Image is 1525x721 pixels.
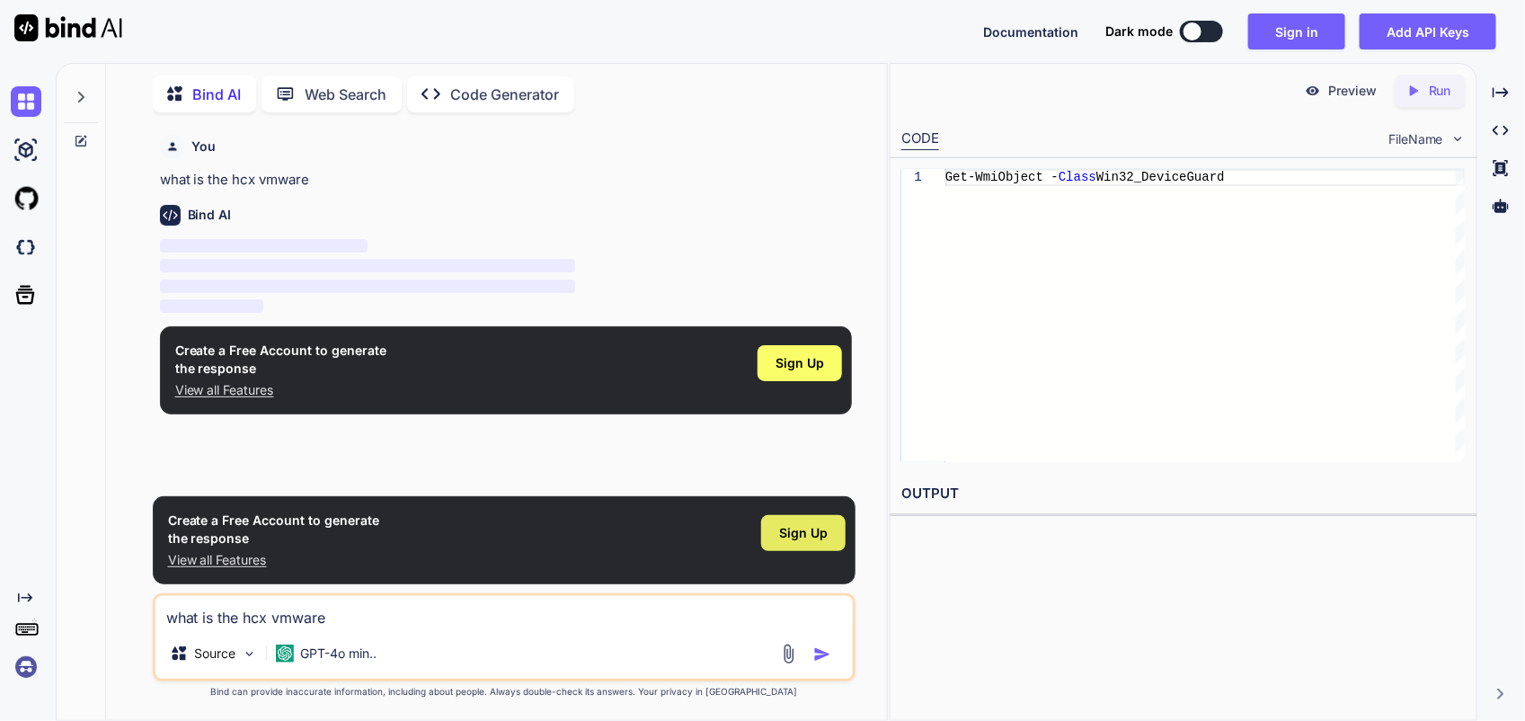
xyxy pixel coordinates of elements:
button: Sign in [1248,13,1345,49]
span: Documentation [983,24,1078,40]
span: ‌ [160,259,575,272]
img: GPT-4o mini [276,645,294,663]
p: Source [195,645,236,663]
span: Sign Up [779,524,828,542]
p: Bind can provide inaccurate information, including about people. Always double-check its answers.... [153,685,856,699]
button: Add API Keys [1360,13,1496,49]
img: preview [1305,83,1321,99]
p: Preview [1328,82,1377,100]
span: Sign Up [776,354,824,372]
p: View all Features [175,381,387,399]
span: Dark mode [1105,22,1173,40]
p: View all Features [168,551,380,569]
img: icon [813,645,831,663]
img: chevron down [1450,131,1466,147]
p: Code Generator [451,84,560,105]
img: ai-studio [11,135,41,165]
span: FileName [1388,130,1443,148]
button: Documentation [983,22,1078,41]
p: Bind AI [193,84,242,105]
p: Run [1429,82,1451,100]
img: signin [11,652,41,682]
p: Web Search [306,84,387,105]
img: chat [11,86,41,117]
h1: Create a Free Account to generate the response [168,512,380,547]
div: CODE [901,129,939,150]
span: Win32_DeviceGuard [1096,170,1225,184]
img: Pick Models [242,646,257,662]
p: what is the hcx vmware [160,170,852,191]
img: Bind AI [14,14,122,41]
h1: Create a Free Account to generate the response [175,342,387,378]
img: githubLight [11,183,41,214]
h6: You [192,138,217,156]
span: ‌ [160,299,264,313]
span: ‌ [160,239,368,253]
img: attachment [778,644,799,664]
img: darkCloudIdeIcon [11,232,41,263]
h2: OUTPUT [891,473,1476,515]
h6: Bind AI [188,206,232,224]
div: 1 [901,169,922,186]
span: Get-WmiObject - [945,170,1059,184]
span: ‌ [160,280,575,293]
span: Class [1059,170,1096,184]
p: GPT-4o min.. [301,645,377,663]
